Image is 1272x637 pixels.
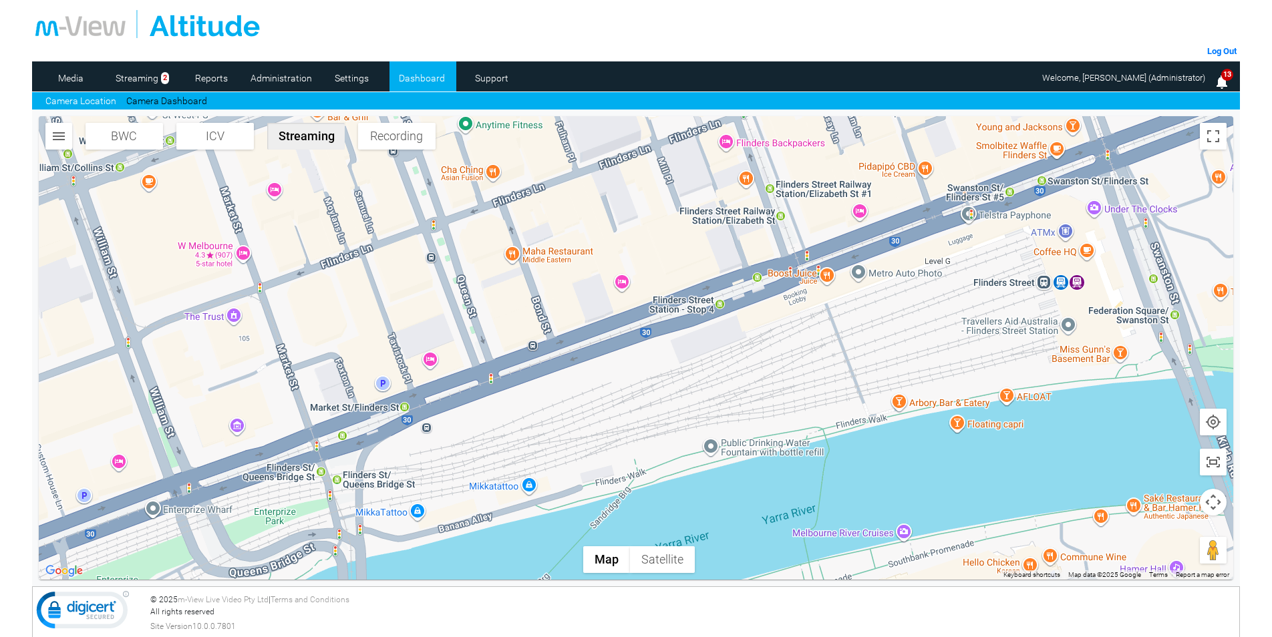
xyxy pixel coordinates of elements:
[1200,537,1227,564] button: Drag Pegman onto the map to open Street View
[1200,489,1227,515] button: Map camera controls
[91,129,158,143] span: BWC
[583,546,630,573] button: Show street map
[271,595,349,604] a: Terms and Conditions
[179,68,244,88] a: Reports
[126,94,207,108] a: Camera Dashboard
[1214,74,1230,90] img: bell25.png
[39,68,104,88] a: Media
[630,546,695,573] button: Show satellite imagery
[363,129,430,143] span: Recording
[182,129,249,143] span: ICV
[161,72,169,85] span: 2
[1003,570,1060,580] button: Keyboard shortcuts
[51,128,67,144] img: svg+xml,%3Csvg%20xmlns%3D%22http%3A%2F%2Fwww.w3.org%2F2000%2Fsvg%22%20height%3D%2224%22%20viewBox...
[1221,69,1233,81] span: 13
[319,68,384,88] a: Settings
[86,123,163,150] button: BWC
[358,123,436,150] button: Recording
[42,562,86,580] img: Google
[267,123,345,150] button: Streaming
[178,595,269,604] a: m-View Live Video Pty Ltd
[1207,46,1237,56] a: Log Out
[150,594,1237,632] div: © 2025 | All rights reserved
[1068,571,1141,578] span: Map data ©2025 Google
[45,94,116,108] a: Camera Location
[1200,449,1227,475] button: Show all cameras
[273,129,339,143] span: Streaming
[45,123,72,150] button: Search
[1149,571,1168,578] a: Terms (opens in new tab)
[1205,414,1221,430] img: svg+xml,%3Csvg%20xmlns%3D%22http%3A%2F%2Fwww.w3.org%2F2000%2Fsvg%22%20height%3D%2224%22%20viewBox...
[460,68,524,88] a: Support
[1176,571,1229,578] a: Report a map error
[389,68,454,88] a: Dashboard
[1200,409,1227,435] button: Show user location
[1200,123,1227,150] button: Toggle fullscreen view
[150,620,1237,632] div: Site Version
[1205,454,1221,470] img: svg+xml,%3Csvg%20xmlns%3D%22http%3A%2F%2Fwww.w3.org%2F2000%2Fsvg%22%20height%3D%2224%22%20viewBox...
[249,68,314,88] a: Administration
[192,620,236,632] span: 10.0.0.7801
[42,562,86,580] a: Open this area in Google Maps (opens a new window)
[36,590,130,636] img: DigiCert Secured Site Seal
[109,68,166,88] a: Streaming
[176,123,254,150] button: ICV
[1042,73,1205,83] span: Welcome, [PERSON_NAME] (Administrator)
